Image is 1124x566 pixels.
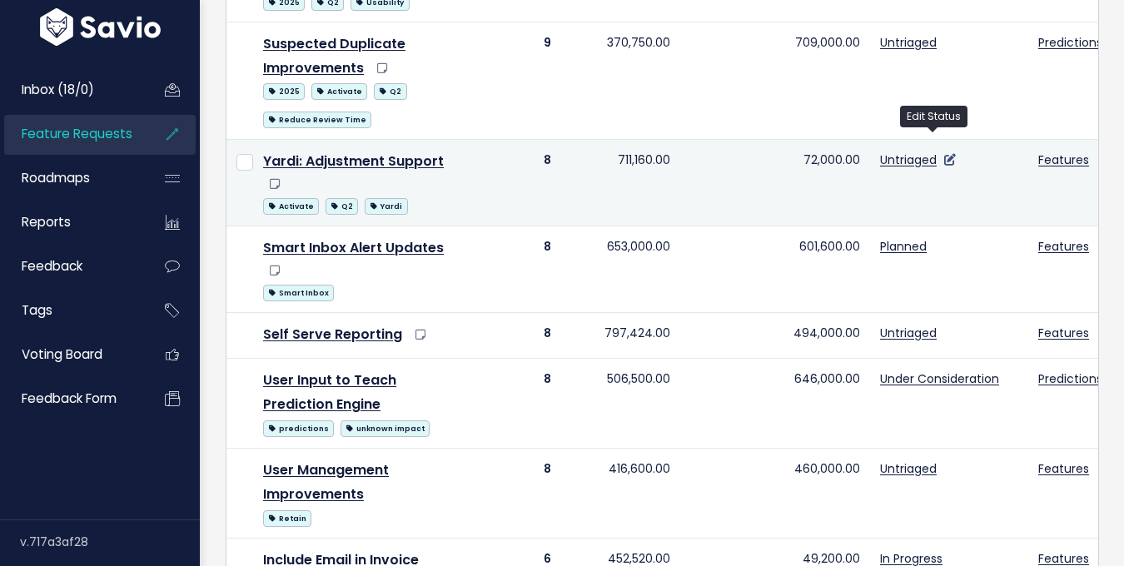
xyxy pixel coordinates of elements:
a: Activate [311,80,367,101]
a: Features [1038,460,1089,477]
a: Untriaged [880,325,937,341]
td: 709,000.00 [680,22,870,139]
span: 2025 [263,83,305,100]
span: Tags [22,301,52,319]
td: 601,600.00 [680,226,870,312]
a: Roadmaps [4,159,138,197]
a: Yardi: Adjustment Support [263,151,444,171]
span: Smart Inbox [263,285,334,301]
span: Reduce Review Time [263,112,371,128]
a: Feedback form [4,380,138,418]
a: 2025 [263,80,305,101]
a: Activate [263,195,319,216]
td: 416,600.00 [561,449,680,539]
a: Planned [880,238,927,255]
a: User Input to Teach Prediction Engine [263,370,396,414]
span: Inbox (18/0) [22,81,94,98]
a: Yardi [365,195,407,216]
td: 646,000.00 [680,359,870,449]
div: v.717a3af28 [20,520,200,564]
span: Q2 [374,83,406,100]
a: Under Consideration [880,370,999,387]
td: 653,000.00 [561,226,680,312]
a: Reduce Review Time [263,108,371,129]
a: Feedback [4,247,138,285]
span: Retain [263,510,311,527]
a: Smart Inbox [263,281,334,302]
a: Retain [263,507,311,528]
a: User Management Improvements [263,460,389,504]
td: 8 [461,449,561,539]
td: 797,424.00 [561,313,680,359]
td: 370,750.00 [561,22,680,139]
span: Yardi [365,198,407,215]
a: Smart Inbox Alert Updates [263,238,444,257]
a: Features [1038,238,1089,255]
span: Activate [263,198,319,215]
img: logo-white.9d6f32f41409.svg [36,8,165,46]
td: 8 [461,313,561,359]
a: Untriaged [880,460,937,477]
a: Predictions [1038,370,1102,387]
td: 8 [461,359,561,449]
a: Q2 [326,195,358,216]
span: Feature Requests [22,125,132,142]
a: unknown impact [341,417,430,438]
td: 494,000.00 [680,313,870,359]
span: unknown impact [341,420,430,437]
a: Reports [4,203,138,241]
a: Feature Requests [4,115,138,153]
a: Suspected Duplicate Improvements [263,34,405,77]
a: predictions [263,417,334,438]
a: Untriaged [880,34,937,51]
td: 72,000.00 [680,139,870,226]
td: 9 [461,22,561,139]
span: Q2 [326,198,358,215]
span: Roadmaps [22,169,90,186]
a: Predictions [1038,34,1102,51]
a: Tags [4,291,138,330]
a: Q2 [374,80,406,101]
td: 506,500.00 [561,359,680,449]
span: Feedback form [22,390,117,407]
span: Activate [311,83,367,100]
span: Reports [22,213,71,231]
td: 711,160.00 [561,139,680,226]
div: Edit Status [900,106,967,127]
span: Voting Board [22,345,102,363]
td: 8 [461,226,561,312]
a: Inbox (18/0) [4,71,138,109]
td: 460,000.00 [680,449,870,539]
td: 8 [461,139,561,226]
a: Features [1038,151,1089,168]
span: predictions [263,420,334,437]
a: Untriaged [880,151,937,168]
a: Features [1038,325,1089,341]
a: Self Serve Reporting [263,325,402,344]
span: Feedback [22,257,82,275]
a: Voting Board [4,335,138,374]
